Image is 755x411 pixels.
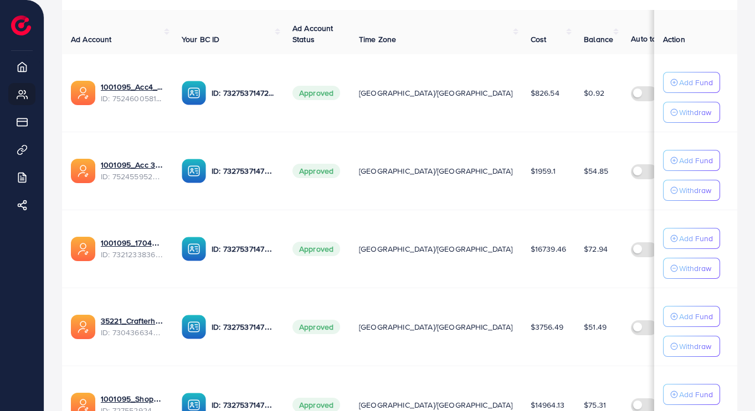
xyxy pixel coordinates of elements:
button: Add Fund [663,228,720,249]
span: ID: 7321233836078252033 [101,249,164,260]
span: Ad Account [71,34,112,45]
p: Add Fund [679,388,713,401]
img: ic-ba-acc.ded83a64.svg [182,237,206,261]
p: ID: 7327537147282571265 [212,320,275,334]
a: 1001095_Acc 3_1751948238983 [101,159,164,170]
img: ic-ads-acc.e4c84228.svg [71,237,95,261]
span: [GEOGRAPHIC_DATA]/[GEOGRAPHIC_DATA] [359,399,513,410]
button: Add Fund [663,384,720,405]
span: $0.92 [584,87,604,98]
img: ic-ads-acc.e4c84228.svg [71,315,95,339]
button: Withdraw [663,102,720,123]
p: Withdraw [679,106,711,119]
p: Add Fund [679,310,713,323]
p: Add Fund [679,154,713,167]
a: 1001095_Acc4_1751957612300 [101,81,164,92]
button: Withdraw [663,180,720,201]
p: Withdraw [679,184,711,197]
p: Withdraw [679,262,711,275]
span: Approved [292,320,340,334]
div: <span class='underline'>1001095_Acc 3_1751948238983</span></br>7524559526306070535 [101,159,164,182]
span: ID: 7524559526306070535 [101,171,164,182]
span: Approved [292,242,340,256]
img: ic-ba-acc.ded83a64.svg [182,315,206,339]
div: <span class='underline'>35221_Crafterhide ad_1700680330947</span></br>7304366343393296385 [101,315,164,338]
span: $72.94 [584,243,608,254]
span: Approved [292,164,340,178]
span: $3756.49 [531,321,563,332]
p: Add Fund [679,76,713,89]
button: Withdraw [663,336,720,357]
span: ID: 7304366343393296385 [101,327,164,338]
span: $75.31 [584,399,606,410]
span: [GEOGRAPHIC_DATA]/[GEOGRAPHIC_DATA] [359,321,513,332]
span: [GEOGRAPHIC_DATA]/[GEOGRAPHIC_DATA] [359,87,513,98]
span: [GEOGRAPHIC_DATA]/[GEOGRAPHIC_DATA] [359,243,513,254]
p: Withdraw [679,340,711,353]
img: ic-ba-acc.ded83a64.svg [182,159,206,183]
p: ID: 7327537147282571265 [212,242,275,256]
div: <span class='underline'>1001095_1704607619722</span></br>7321233836078252033 [101,237,164,260]
span: Balance [584,34,613,45]
button: Add Fund [663,306,720,327]
span: Time Zone [359,34,396,45]
span: $16739.46 [531,243,566,254]
img: ic-ba-acc.ded83a64.svg [182,81,206,105]
img: logo [11,15,31,35]
p: Auto top-up [631,32,672,45]
span: Action [663,34,685,45]
button: Add Fund [663,150,720,171]
p: ID: 7327537147282571265 [212,164,275,178]
a: 35221_Crafterhide ad_1700680330947 [101,315,164,326]
span: $54.85 [584,165,608,176]
span: [GEOGRAPHIC_DATA]/[GEOGRAPHIC_DATA] [359,165,513,176]
p: Add Fund [679,232,713,245]
span: Ad Account Status [292,23,333,45]
p: ID: 7327537147282571265 [212,86,275,100]
span: $826.54 [531,87,559,98]
iframe: Chat [708,361,747,403]
div: <span class='underline'>1001095_Acc4_1751957612300</span></br>7524600581361696769 [101,81,164,104]
span: ID: 7524600581361696769 [101,93,164,104]
span: Your BC ID [182,34,220,45]
button: Withdraw [663,258,720,279]
span: $14964.13 [531,399,564,410]
span: $1959.1 [531,165,556,176]
a: 1001095_Shopping Center [101,393,164,404]
button: Add Fund [663,72,720,93]
span: Approved [292,86,340,100]
a: 1001095_1704607619722 [101,237,164,248]
span: $51.49 [584,321,607,332]
img: ic-ads-acc.e4c84228.svg [71,81,95,105]
img: ic-ads-acc.e4c84228.svg [71,159,95,183]
span: Cost [531,34,547,45]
